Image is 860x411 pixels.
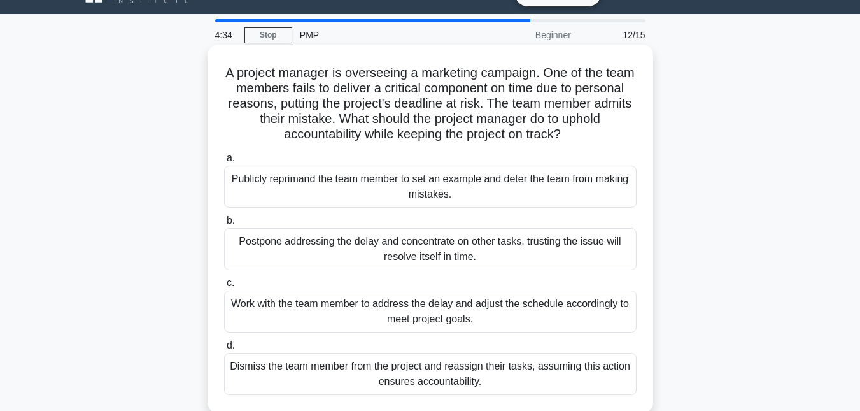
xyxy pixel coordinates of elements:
[224,228,637,270] div: Postpone addressing the delay and concentrate on other tasks, trusting the issue will resolve its...
[224,166,637,208] div: Publicly reprimand the team member to set an example and deter the team from making mistakes.
[224,291,637,333] div: Work with the team member to address the delay and adjust the schedule accordingly to meet projec...
[579,22,653,48] div: 12/15
[224,353,637,395] div: Dismiss the team member from the project and reassign their tasks, assuming this action ensures a...
[227,152,235,163] span: a.
[223,65,638,143] h5: A project manager is overseeing a marketing campaign. One of the team members fails to deliver a ...
[227,215,235,226] span: b.
[227,340,235,350] span: d.
[244,27,292,43] a: Stop
[292,22,467,48] div: PMP
[467,22,579,48] div: Beginner
[227,277,234,288] span: c.
[208,22,244,48] div: 4:34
